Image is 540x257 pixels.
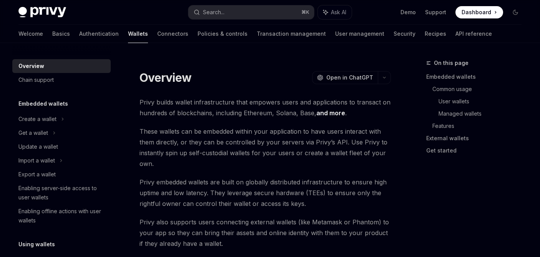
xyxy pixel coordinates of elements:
span: These wallets can be embedded within your application to have users interact with them directly, ... [140,126,391,169]
span: Privy embedded wallets are built on globally distributed infrastructure to ensure high uptime and... [140,177,391,209]
a: Chain support [12,73,111,87]
a: Demo [400,8,416,16]
a: Common usage [432,83,528,95]
a: User management [335,25,384,43]
a: Connectors [157,25,188,43]
a: Security [394,25,415,43]
button: Toggle dark mode [509,6,522,18]
button: Open in ChatGPT [312,71,378,84]
a: Get started [426,144,528,157]
h5: Using wallets [18,240,55,249]
img: dark logo [18,7,66,18]
span: ⌘ K [301,9,309,15]
div: Update a wallet [18,142,58,151]
a: API reference [455,25,492,43]
a: Export a wallet [12,167,111,181]
span: Ask AI [331,8,346,16]
span: On this page [434,58,469,68]
button: Ask AI [318,5,352,19]
a: Recipes [425,25,446,43]
span: Privy builds wallet infrastructure that empowers users and applications to transact on hundreds o... [140,97,391,118]
button: Search...⌘K [188,5,314,19]
span: Dashboard [462,8,491,16]
div: Chain support [18,75,54,85]
span: Open in ChatGPT [326,74,373,81]
div: Overview [18,61,44,71]
a: Support [425,8,446,16]
div: Export a wallet [18,170,56,179]
span: Privy also supports users connecting external wallets (like Metamask or Phantom) to your app so t... [140,217,391,249]
a: Transaction management [257,25,326,43]
a: Dashboard [455,6,503,18]
a: Enabling offline actions with user wallets [12,204,111,227]
a: Wallets [128,25,148,43]
div: Enabling server-side access to user wallets [18,184,106,202]
div: Enabling offline actions with user wallets [18,207,106,225]
a: Embedded wallets [426,71,528,83]
a: Update a wallet [12,140,111,154]
div: Create a wallet [18,114,56,124]
a: Welcome [18,25,43,43]
a: Overview [12,59,111,73]
a: Managed wallets [439,108,528,120]
h5: Embedded wallets [18,99,68,108]
div: Import a wallet [18,156,55,165]
a: Enabling server-side access to user wallets [12,181,111,204]
div: Search... [203,8,224,17]
a: and more [316,109,345,117]
a: External wallets [426,132,528,144]
a: Features [432,120,528,132]
h1: Overview [140,71,191,85]
a: User wallets [439,95,528,108]
a: Basics [52,25,70,43]
a: Policies & controls [198,25,248,43]
a: Authentication [79,25,119,43]
div: Get a wallet [18,128,48,138]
